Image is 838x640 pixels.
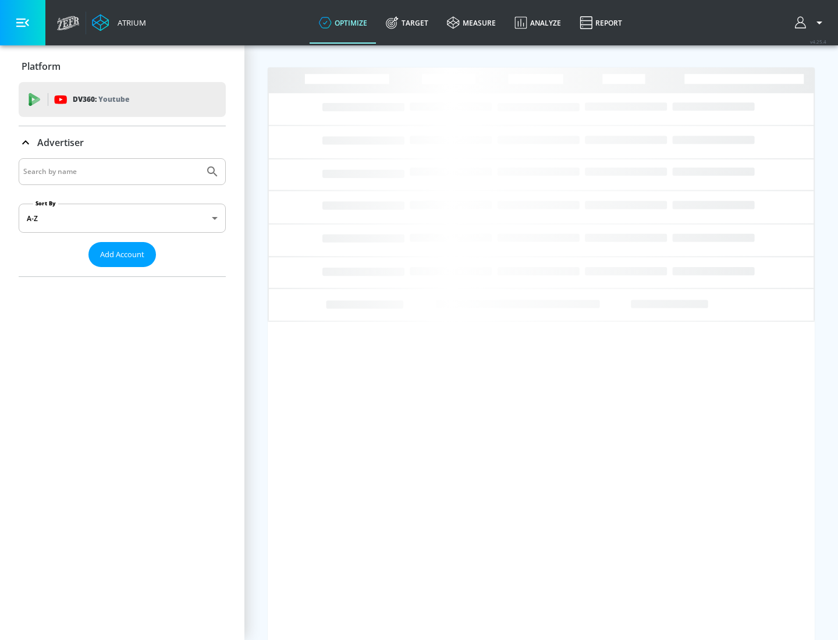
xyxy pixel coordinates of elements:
[113,17,146,28] div: Atrium
[505,2,570,44] a: Analyze
[73,93,129,106] p: DV360:
[19,50,226,83] div: Platform
[19,158,226,276] div: Advertiser
[310,2,377,44] a: optimize
[33,200,58,207] label: Sort By
[100,248,144,261] span: Add Account
[98,93,129,105] p: Youtube
[377,2,438,44] a: Target
[19,82,226,117] div: DV360: Youtube
[570,2,631,44] a: Report
[23,164,200,179] input: Search by name
[88,242,156,267] button: Add Account
[810,38,826,45] span: v 4.25.4
[19,204,226,233] div: A-Z
[22,60,61,73] p: Platform
[37,136,84,149] p: Advertiser
[19,267,226,276] nav: list of Advertiser
[19,126,226,159] div: Advertiser
[438,2,505,44] a: measure
[92,14,146,31] a: Atrium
